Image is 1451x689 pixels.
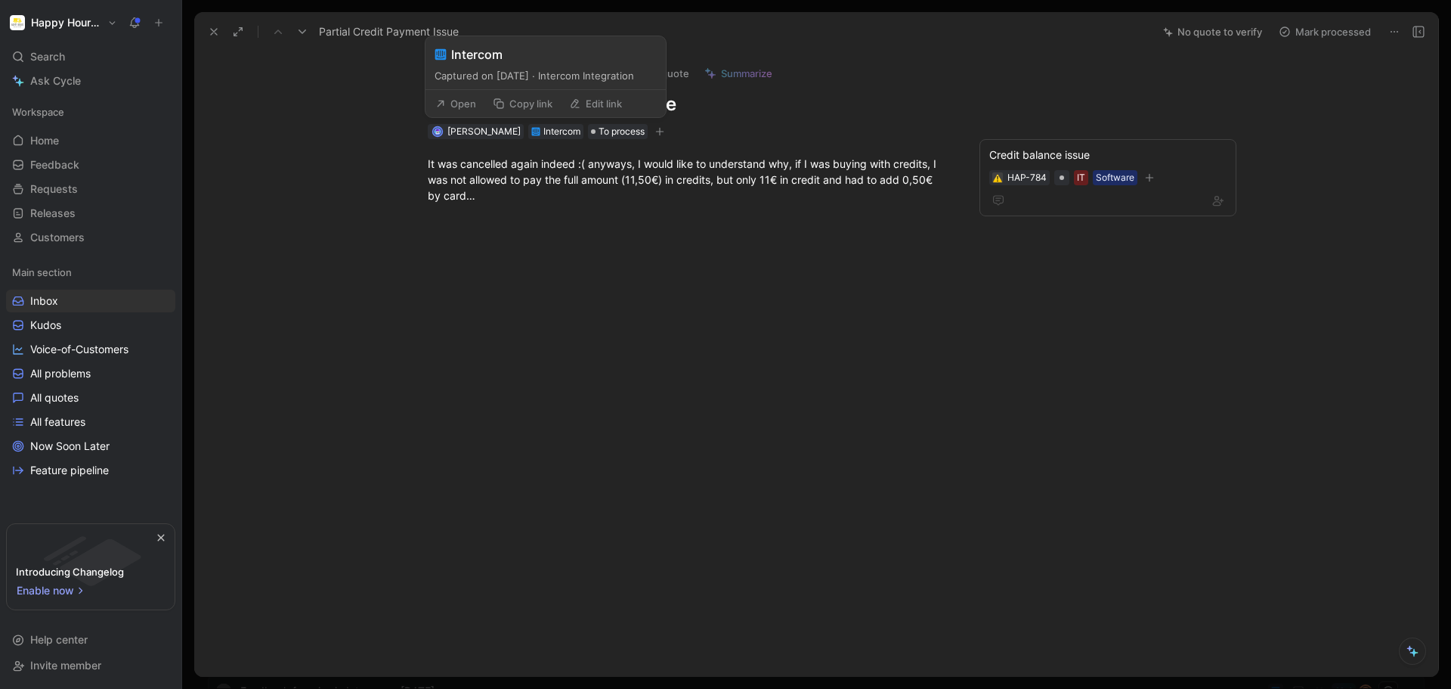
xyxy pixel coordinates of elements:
a: Ask Cycle [6,70,175,92]
button: Mark processed [1272,21,1378,42]
div: Main section [6,261,175,284]
button: Open [428,93,483,114]
span: All quotes [30,390,79,405]
div: Intercom [451,45,503,64]
a: Feature pipeline [6,459,175,482]
span: Help center [30,633,88,646]
span: [PERSON_NAME] [447,126,521,137]
span: Inbox [30,293,58,309]
img: bg-BLZuj68n.svg [20,524,162,601]
button: Edit link [562,93,629,114]
span: Requests [30,182,78,197]
a: Inbox [6,290,175,312]
span: Main section [12,265,72,280]
span: Home [30,133,59,148]
div: It was cancelled again indeed :( anyways, I would like to understand why, if I was buying with cr... [428,156,951,203]
button: Happy Hours MarketHappy Hours Market [6,12,121,33]
a: Kudos [6,314,175,337]
a: All quotes [6,386,175,409]
span: Ask Cycle [30,72,81,90]
span: Releases [30,206,76,221]
h1: Happy Hours Market [31,16,101,29]
button: L[PERSON_NAME] [422,62,536,85]
div: Credit balance issue [989,146,1227,164]
a: All problems [6,362,175,385]
img: ⚠️ [993,174,1002,183]
span: To process [599,124,645,139]
span: Kudos [30,318,61,333]
a: Releases [6,202,175,225]
div: IT [1077,170,1085,185]
div: Captured on [DATE] · Intercom Integration [435,68,657,83]
button: Summarize [698,63,779,84]
div: Help center [6,628,175,651]
h1: Partial Credit Payment Issue [428,92,951,116]
div: Intercom [543,124,580,139]
div: Invite member [6,654,175,677]
div: Main sectionInboxKudosVoice-of-CustomersAll problemsAll quotesAll featuresNow Soon LaterFeature p... [6,261,175,482]
a: Customers [6,226,175,249]
div: Workspace [6,101,175,123]
a: Requests [6,178,175,200]
span: All problems [30,366,91,381]
span: Partial Credit Payment Issue [319,23,459,41]
span: Voice-of-Customers [30,342,128,357]
div: Search [6,45,175,68]
a: Feedback [6,154,175,176]
img: avatar [433,128,441,136]
span: Feature pipeline [30,463,109,478]
button: Copy link [486,93,559,114]
span: Summarize [721,67,772,80]
a: All features [6,411,175,433]
button: Enable now [16,581,87,601]
span: Feedback [30,157,79,172]
span: Enable now [17,582,76,600]
a: Now Soon Later [6,435,175,458]
button: ⚠️ [992,172,1003,183]
div: Software [1096,170,1134,185]
button: No quote to verify [1156,21,1269,42]
a: Voice-of-Customers [6,338,175,361]
div: HAP-784 [1007,170,1047,185]
div: To process [588,124,648,139]
span: Workspace [12,104,64,119]
div: Introducing Changelog [16,563,124,581]
span: Invite member [30,659,101,672]
span: All features [30,414,85,430]
span: Customers [30,230,85,245]
span: Now Soon Later [30,439,110,454]
span: Search [30,48,65,66]
a: Home [6,129,175,152]
img: Happy Hours Market [10,15,25,30]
